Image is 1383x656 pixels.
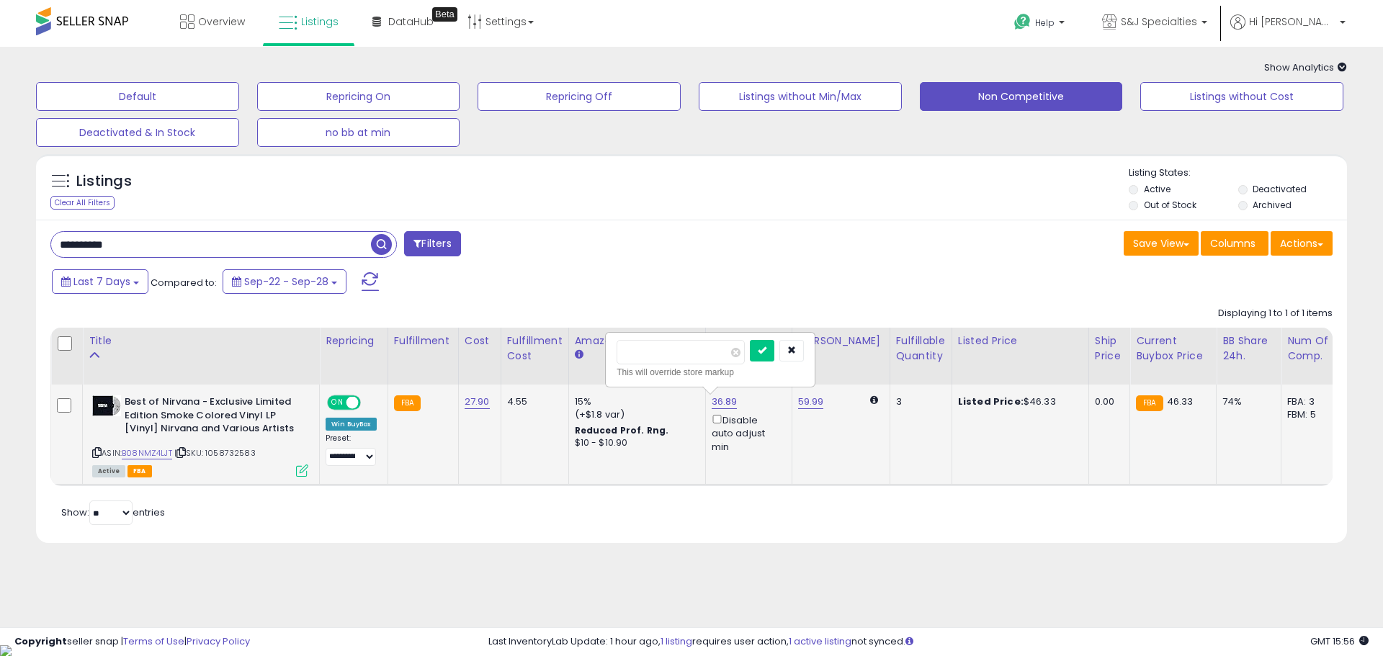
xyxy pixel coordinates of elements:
[1230,14,1346,47] a: Hi [PERSON_NAME]
[798,333,884,349] div: [PERSON_NAME]
[89,333,313,349] div: Title
[127,465,152,477] span: FBA
[575,437,694,449] div: $10 - $10.90
[394,395,421,411] small: FBA
[122,447,172,459] a: B08NMZ4LJT
[50,196,115,210] div: Clear All Filters
[76,171,132,192] h5: Listings
[958,395,1024,408] b: Listed Price:
[1124,231,1199,256] button: Save View
[1253,183,1307,195] label: Deactivated
[712,412,781,454] div: Disable auto adjust min
[712,395,738,409] a: 36.89
[1095,333,1124,364] div: Ship Price
[896,395,941,408] div: 3
[1013,13,1031,31] i: Get Help
[507,333,563,364] div: Fulfillment Cost
[920,82,1123,111] button: Non Competitive
[92,395,121,416] img: 31MMeSBVAmL._SL40_.jpg
[244,274,328,289] span: Sep-22 - Sep-28
[465,333,495,349] div: Cost
[488,635,1369,649] div: Last InventoryLab Update: 1 hour ago, requires user action, not synced.
[507,395,558,408] div: 4.55
[223,269,346,294] button: Sep-22 - Sep-28
[1167,395,1194,408] span: 46.33
[575,333,699,349] div: Amazon Fees
[789,634,851,648] a: 1 active listing
[174,447,256,459] span: | SKU: 1058732583
[1287,333,1340,364] div: Num of Comp.
[1144,199,1196,211] label: Out of Stock
[575,424,669,436] b: Reduced Prof. Rng.
[1287,408,1335,421] div: FBM: 5
[123,634,184,648] a: Terms of Use
[326,418,377,431] div: Win BuyBox
[1210,236,1256,251] span: Columns
[1271,231,1333,256] button: Actions
[1264,60,1347,74] span: Show Analytics
[958,395,1078,408] div: $46.33
[92,465,125,477] span: All listings currently available for purchase on Amazon
[198,14,245,29] span: Overview
[328,397,346,409] span: ON
[1136,333,1210,364] div: Current Buybox Price
[1253,199,1292,211] label: Archived
[1136,395,1163,411] small: FBA
[699,82,902,111] button: Listings without Min/Max
[432,7,457,22] div: Tooltip anchor
[151,276,217,289] span: Compared to:
[1003,2,1079,47] a: Help
[52,269,148,294] button: Last 7 Days
[798,395,824,409] a: 59.99
[326,333,382,349] div: Repricing
[73,274,130,289] span: Last 7 Days
[326,433,377,466] div: Preset:
[617,365,804,379] div: This will override store markup
[36,82,239,111] button: Default
[896,333,946,364] div: Fulfillable Quantity
[404,231,460,256] button: Filters
[661,634,692,648] a: 1 listing
[359,397,382,409] span: OFF
[36,118,239,147] button: Deactivated & In Stock
[1222,333,1275,364] div: BB Share 24h.
[575,408,694,421] div: (+$1.8 var)
[1218,307,1333,320] div: Displaying 1 to 1 of 1 items
[1140,82,1343,111] button: Listings without Cost
[1222,395,1270,408] div: 74%
[257,82,460,111] button: Repricing On
[575,349,583,361] small: Amazon Fees.
[1129,166,1346,180] p: Listing States:
[1287,395,1335,408] div: FBA: 3
[14,634,67,648] strong: Copyright
[1144,183,1171,195] label: Active
[1310,634,1369,648] span: 2025-10-7 15:56 GMT
[125,395,300,439] b: Best of Nirvana - Exclusive Limited Edition Smoke Colored Vinyl LP [Vinyl] Nirvana and Various Ar...
[187,634,250,648] a: Privacy Policy
[14,635,250,649] div: seller snap | |
[1095,395,1119,408] div: 0.00
[1201,231,1268,256] button: Columns
[1249,14,1335,29] span: Hi [PERSON_NAME]
[61,506,165,519] span: Show: entries
[575,395,694,408] div: 15%
[301,14,339,29] span: Listings
[1035,17,1055,29] span: Help
[958,333,1083,349] div: Listed Price
[478,82,681,111] button: Repricing Off
[92,395,308,475] div: ASIN:
[257,118,460,147] button: no bb at min
[465,395,490,409] a: 27.90
[388,14,434,29] span: DataHub
[1121,14,1197,29] span: S&J Specialties
[394,333,452,349] div: Fulfillment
